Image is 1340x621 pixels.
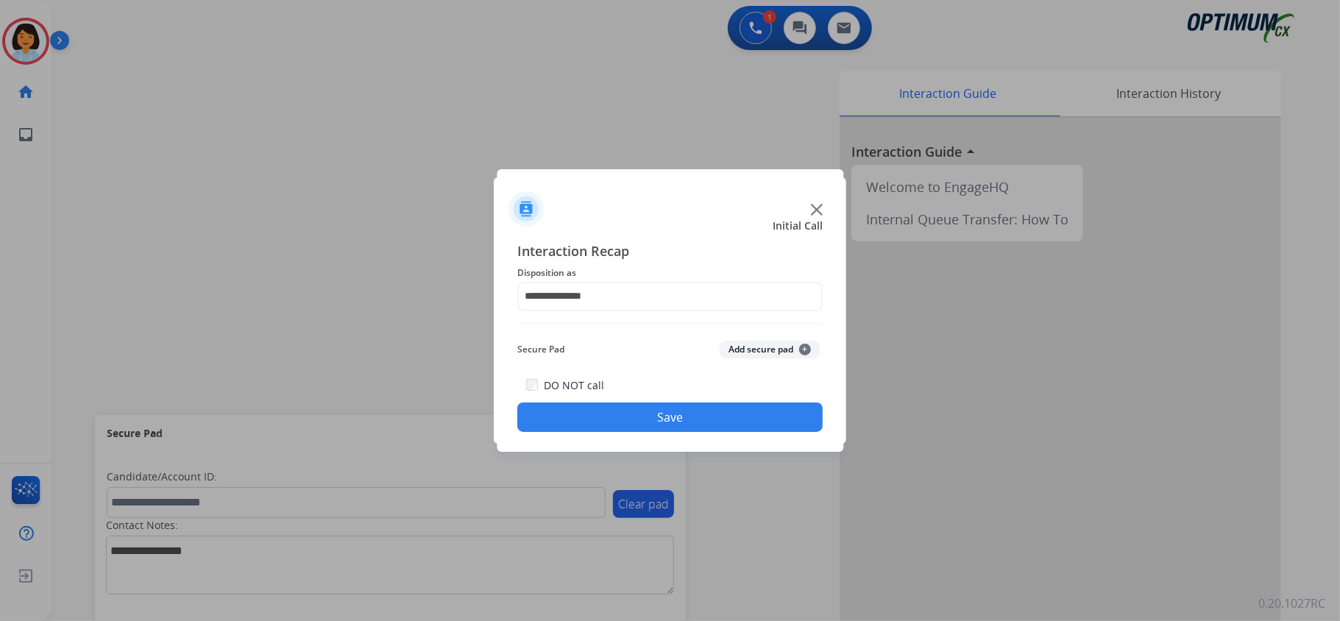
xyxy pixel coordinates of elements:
span: Disposition as [517,264,823,282]
label: DO NOT call [544,378,604,393]
button: Save [517,402,823,432]
img: contact-recap-line.svg [517,323,823,324]
img: contactIcon [508,191,544,227]
span: + [799,344,811,355]
span: Secure Pad [517,341,564,358]
p: 0.20.1027RC [1258,595,1325,612]
span: Initial Call [773,219,823,233]
button: Add secure pad+ [720,341,820,358]
span: Interaction Recap [517,241,823,264]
